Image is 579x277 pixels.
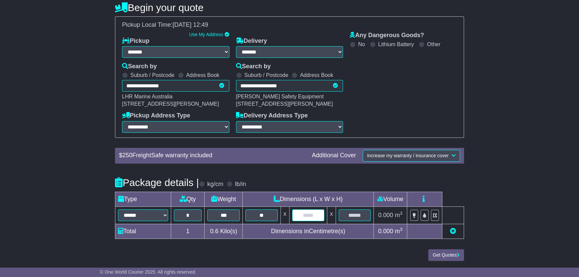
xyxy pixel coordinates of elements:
[115,224,171,239] td: Total
[428,249,464,261] button: Get Quotes
[378,212,393,218] span: 0.000
[400,211,402,216] sup: 3
[400,227,402,232] sup: 3
[122,101,219,107] span: [STREET_ADDRESS][PERSON_NAME]
[236,112,308,119] label: Delivery Address Type
[171,192,205,206] td: Qty
[244,72,288,78] label: Suburb / Postcode
[235,181,246,188] label: lb/in
[427,41,440,48] label: Other
[115,177,199,188] h4: Package details |
[122,152,132,159] span: 250
[205,192,243,206] td: Weight
[115,192,171,206] td: Type
[236,37,267,45] label: Delivery
[205,224,243,239] td: Kilo(s)
[130,72,175,78] label: Suburb / Postcode
[450,228,456,235] a: Add new item
[327,206,336,224] td: x
[300,72,333,78] label: Address Book
[119,21,460,29] div: Pickup Local Time:
[116,152,309,159] div: $ FreightSafe warranty included
[172,21,208,28] span: [DATE] 12:49
[373,192,407,206] td: Volume
[236,101,333,107] span: [STREET_ADDRESS][PERSON_NAME]
[350,32,424,39] label: Any Dangerous Goods?
[171,224,205,239] td: 1
[236,94,324,99] span: [PERSON_NAME] Safety Equipment
[363,150,460,162] button: Increase my warranty / insurance cover
[122,63,157,70] label: Search by
[395,228,402,235] span: m
[378,41,414,48] label: Lithium Battery
[207,181,223,188] label: kg/cm
[122,37,149,45] label: Pickup
[186,72,220,78] label: Address Book
[280,206,289,224] td: x
[243,192,373,206] td: Dimensions (L x W x H)
[243,224,373,239] td: Dimensions in Centimetre(s)
[378,228,393,235] span: 0.000
[115,2,464,13] h4: Begin your quote
[189,32,223,37] a: Use My Address
[395,212,402,218] span: m
[367,153,449,158] span: Increase my warranty / insurance cover
[210,228,218,235] span: 0.6
[100,269,197,275] span: © One World Courier 2025. All rights reserved.
[122,94,172,99] span: LHR Marine Australia
[309,152,359,159] div: Additional Cover
[358,41,365,48] label: No
[236,63,271,70] label: Search by
[122,112,190,119] label: Pickup Address Type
